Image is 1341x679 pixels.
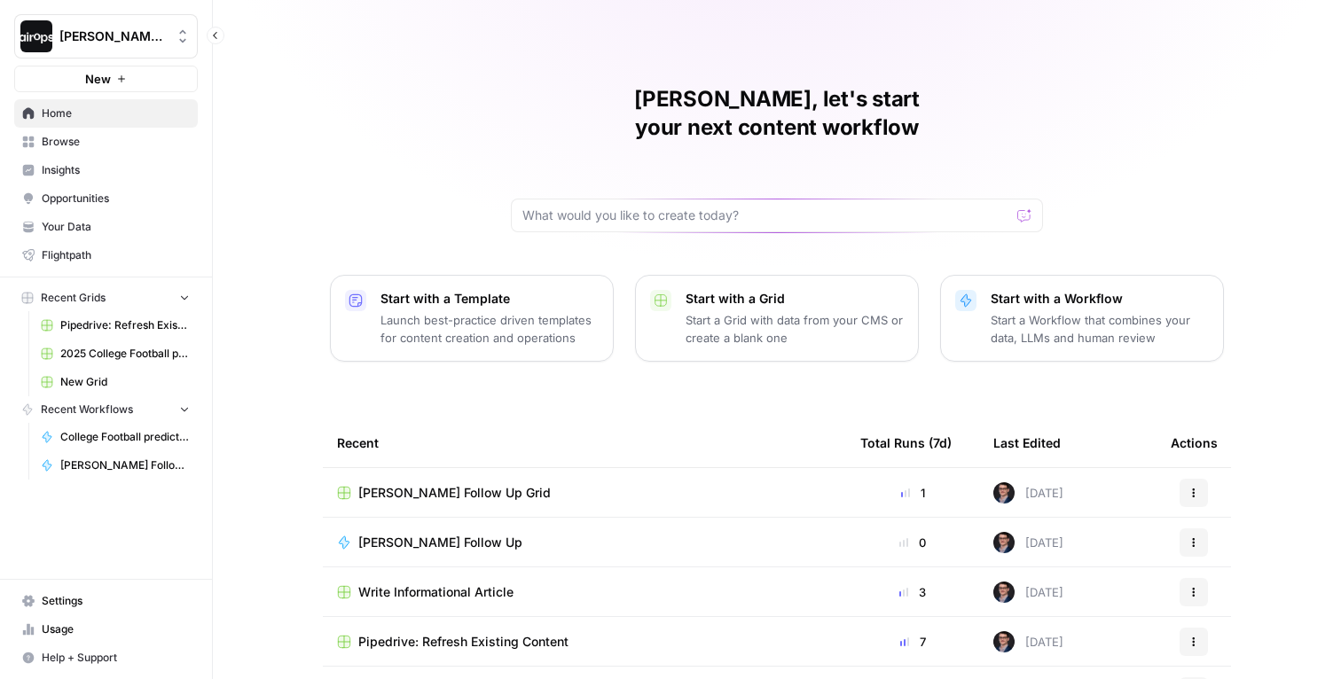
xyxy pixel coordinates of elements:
p: Start with a Workflow [991,290,1209,308]
span: Pipedrive: Refresh Existing Content [358,633,569,651]
a: Pipedrive: Refresh Existing Content [33,311,198,339]
span: Help + Support [42,650,190,666]
a: Pipedrive: Refresh Existing Content [337,633,832,651]
button: Start with a GridStart a Grid with data from your CMS or create a blank one [635,275,919,362]
span: New Grid [60,374,190,390]
span: [PERSON_NAME] Follow Up [358,534,522,551]
button: Recent Workflows [14,396,198,423]
div: 7 [860,633,965,651]
p: Start with a Template [380,290,599,308]
span: College Football prediction [60,429,190,445]
div: [DATE] [993,631,1063,652]
a: Home [14,99,198,128]
img: ldmwv53b2lcy2toudj0k1c5n5o6j [993,482,1015,503]
p: Start with a Grid [686,290,904,308]
div: Actions [1171,418,1218,467]
a: Flightpath [14,241,198,269]
a: Your Data [14,213,198,241]
span: [PERSON_NAME] Follow Up Grid [358,484,551,502]
button: Start with a WorkflowStart a Workflow that combines your data, LLMs and human review [940,275,1224,362]
div: Last Edited [993,418,1061,467]
button: New [14,66,198,92]
span: New [85,70,111,88]
span: 2025 College Football prediction Grid [60,346,190,362]
a: Settings [14,587,198,615]
a: 2025 College Football prediction Grid [33,339,198,368]
button: Start with a TemplateLaunch best-practice driven templates for content creation and operations [330,275,614,362]
p: Start a Workflow that combines your data, LLMs and human review [991,311,1209,347]
span: Recent Workflows [41,402,133,418]
span: Your Data [42,219,190,235]
div: Total Runs (7d) [860,418,952,467]
span: Flightpath [42,247,190,263]
div: 1 [860,484,965,502]
a: [PERSON_NAME] Follow Up [33,451,198,480]
div: 3 [860,583,965,601]
span: Recent Grids [41,290,106,306]
a: Browse [14,128,198,156]
img: Dille-Sandbox Logo [20,20,52,52]
p: Start a Grid with data from your CMS or create a blank one [686,311,904,347]
a: Write Informational Article [337,583,832,601]
img: ldmwv53b2lcy2toudj0k1c5n5o6j [993,631,1015,652]
span: Write Informational Article [358,583,514,601]
a: [PERSON_NAME] Follow Up [337,534,832,551]
a: [PERSON_NAME] Follow Up Grid [337,484,832,502]
h1: [PERSON_NAME], let's start your next content workflow [511,85,1043,142]
span: Usage [42,621,190,637]
img: ldmwv53b2lcy2toudj0k1c5n5o6j [993,532,1015,553]
div: [DATE] [993,482,1063,503]
div: [DATE] [993,581,1063,603]
span: Settings [42,593,190,609]
button: Recent Grids [14,285,198,311]
img: ldmwv53b2lcy2toudj0k1c5n5o6j [993,581,1015,603]
div: 0 [860,534,965,551]
a: Insights [14,156,198,184]
button: Workspace: Dille-Sandbox [14,14,198,59]
span: [PERSON_NAME]-Sandbox [59,27,167,45]
span: Pipedrive: Refresh Existing Content [60,317,190,333]
a: New Grid [33,368,198,396]
a: College Football prediction [33,423,198,451]
div: Recent [337,418,832,467]
span: Browse [42,134,190,150]
span: Home [42,105,190,121]
span: Insights [42,162,190,178]
span: Opportunities [42,191,190,207]
input: What would you like to create today? [522,207,1010,224]
button: Help + Support [14,644,198,672]
a: Usage [14,615,198,644]
div: [DATE] [993,532,1063,553]
a: Opportunities [14,184,198,213]
span: [PERSON_NAME] Follow Up [60,457,190,473]
p: Launch best-practice driven templates for content creation and operations [380,311,599,347]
